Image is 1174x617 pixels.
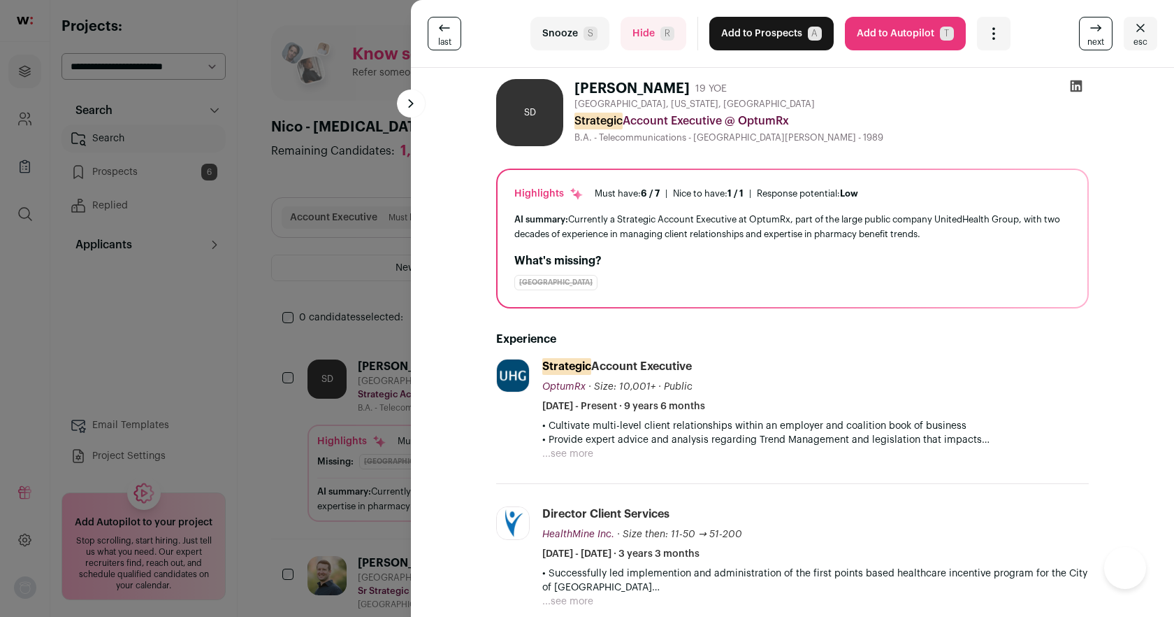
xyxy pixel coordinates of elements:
[542,547,700,561] span: [DATE] - [DATE] · 3 years 3 months
[641,189,660,198] span: 6 / 7
[1104,547,1146,589] iframe: Help Scout Beacon - Open
[1133,36,1147,48] span: esc
[542,399,705,413] span: [DATE] - Present · 9 years 6 months
[574,113,1089,129] div: Account Executive @ OptumRx
[497,507,529,539] img: 7cff3dc2983b42a9cd4ac7339b340d93a6a1b14633c41b2d0c55cc25cf6766e5.jpg
[574,79,690,99] h1: [PERSON_NAME]
[845,17,966,50] button: Add to AutopilotT
[808,27,822,41] span: A
[514,215,568,224] span: AI summary:
[542,567,1089,595] p: • Successfully led implemention and administration of the first points based healthcare incentive...
[709,17,834,50] button: Add to ProspectsA
[673,188,744,199] div: Nice to have:
[428,17,461,50] a: last
[727,189,744,198] span: 1 / 1
[621,17,686,50] button: HideR
[1124,17,1157,50] button: Close
[530,17,609,50] button: SnoozeS
[496,79,563,146] div: SD
[588,382,655,392] span: · Size: 10,001+
[542,359,692,374] div: Account Executive
[542,358,591,375] mark: Strategic
[617,530,742,539] span: · Size then: 11-50 → 51-200
[514,275,597,290] div: [GEOGRAPHIC_DATA]
[574,132,1089,143] div: B.A. - Telecommunications - [GEOGRAPHIC_DATA][PERSON_NAME] - 1989
[1079,17,1113,50] a: next
[840,189,858,198] span: Low
[664,382,693,392] span: Public
[977,17,1010,50] button: Open dropdown
[658,380,661,394] span: ·
[514,187,584,201] div: Highlights
[496,331,1089,348] h2: Experience
[695,82,727,96] div: 19 YOE
[757,188,858,199] div: Response potential:
[497,360,529,392] img: ffa5d9c8bf531f089f6a81eefc9b4bc2b716eb01b2c9ca17ed41eff3d525edec.jpg
[542,506,669,522] div: Director Client Services
[584,27,597,41] span: S
[574,113,623,129] mark: Strategic
[1087,36,1104,48] span: next
[542,382,586,392] span: OptumRx
[514,253,1071,269] h2: What's missing?
[542,595,593,609] button: ...see more
[595,188,660,199] div: Must have:
[660,27,674,41] span: R
[542,447,593,461] button: ...see more
[574,99,815,110] span: [GEOGRAPHIC_DATA], [US_STATE], [GEOGRAPHIC_DATA]
[595,188,858,199] ul: | |
[940,27,954,41] span: T
[514,212,1071,241] div: Currently a Strategic Account Executive at OptumRx, part of the large public company UnitedHealth...
[542,433,1089,447] p: • Provide expert advice and analysis regarding Trend Management and legislation that impacts phar...
[542,530,614,539] span: HealthMine Inc.
[438,36,451,48] span: last
[542,419,1089,433] p: • Cultivate multi-level client relationships within an employer and coalition book of business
